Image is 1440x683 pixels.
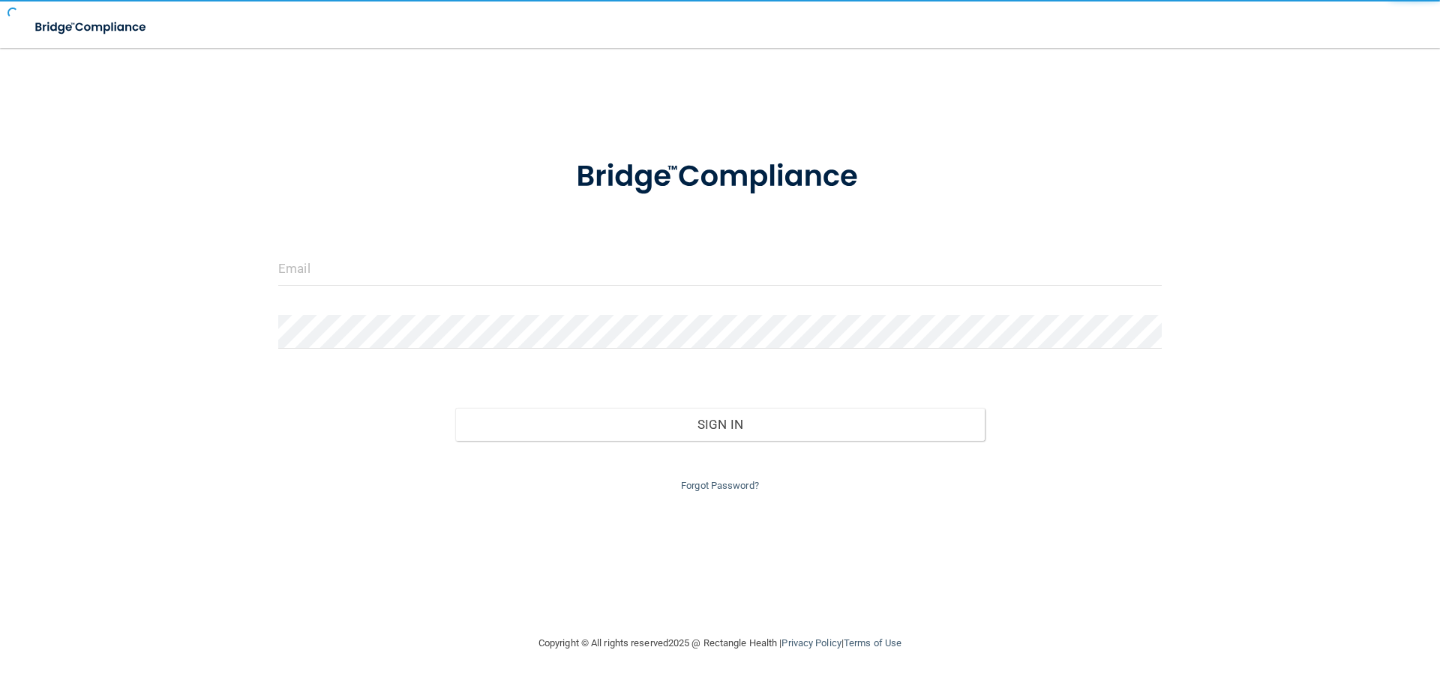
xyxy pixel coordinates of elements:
input: Email [278,252,1162,286]
a: Terms of Use [844,637,901,649]
a: Privacy Policy [781,637,841,649]
img: bridge_compliance_login_screen.278c3ca4.svg [22,12,160,43]
div: Copyright © All rights reserved 2025 @ Rectangle Health | | [446,619,994,667]
button: Sign In [455,408,985,441]
a: Forgot Password? [681,480,759,491]
img: bridge_compliance_login_screen.278c3ca4.svg [545,138,895,216]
